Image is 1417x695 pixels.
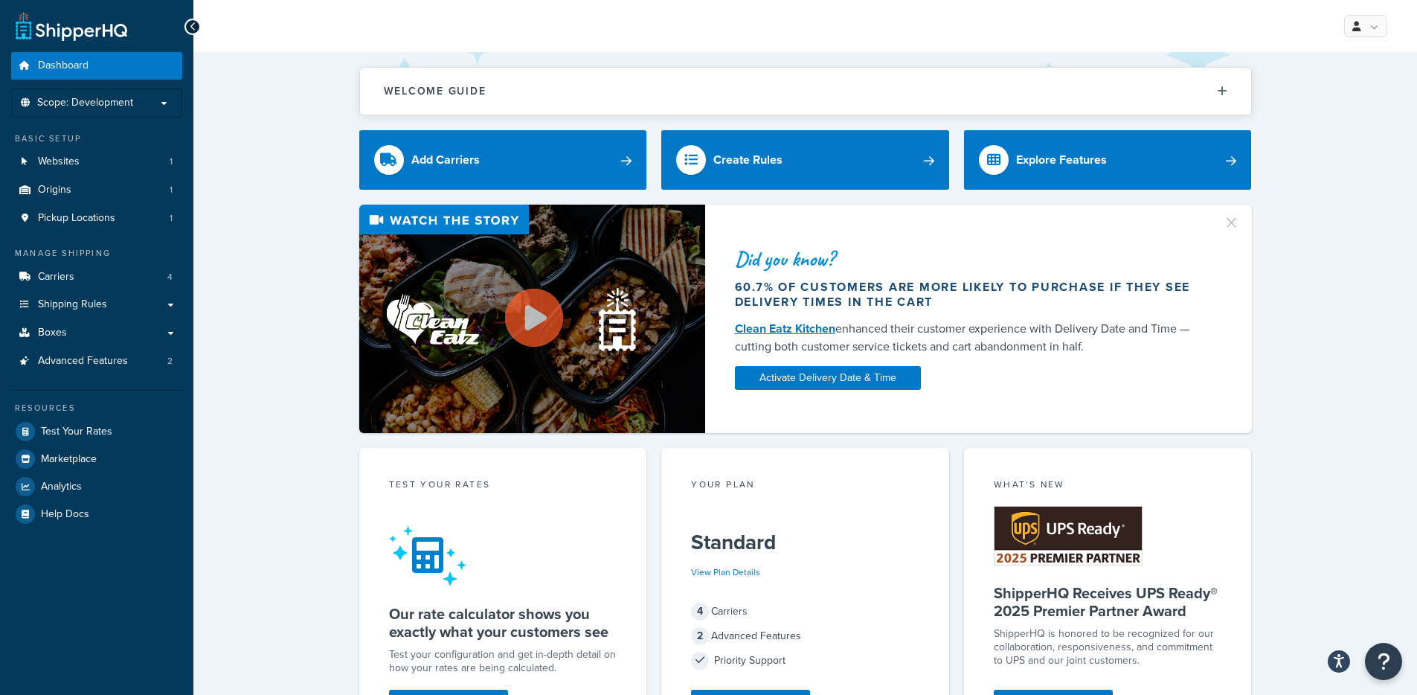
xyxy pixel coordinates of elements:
li: Origins [11,176,182,204]
li: Websites [11,148,182,176]
div: Your Plan [691,478,919,495]
div: Test your rates [389,478,617,495]
p: ShipperHQ is honored to be recognized for our collaboration, responsiveness, and commitment to UP... [994,627,1222,667]
span: 1 [170,156,173,168]
span: Analytics [41,481,82,493]
span: 2 [167,355,173,368]
div: 60.7% of customers are more likely to purchase if they see delivery times in the cart [735,280,1205,310]
li: Carriers [11,263,182,291]
a: Pickup Locations1 [11,205,182,232]
span: Advanced Features [38,355,128,368]
a: Websites1 [11,148,182,176]
a: Activate Delivery Date & Time [735,366,921,390]
div: enhanced their customer experience with Delivery Date and Time — cutting both customer service ti... [735,320,1205,356]
a: Advanced Features2 [11,347,182,375]
span: Shipping Rules [38,298,107,311]
a: Marketplace [11,446,182,473]
div: Explore Features [1016,150,1107,170]
span: Test Your Rates [41,426,112,438]
div: Test your configuration and get in-depth detail on how your rates are being calculated. [389,648,617,675]
span: Pickup Locations [38,212,115,225]
span: Boxes [38,327,67,339]
a: Shipping Rules [11,291,182,318]
span: Websites [38,156,80,168]
h5: ShipperHQ Receives UPS Ready® 2025 Premier Partner Award [994,584,1222,620]
div: Resources [11,402,182,414]
a: Carriers4 [11,263,182,291]
div: Basic Setup [11,132,182,145]
div: What's New [994,478,1222,495]
a: Add Carriers [359,130,647,190]
li: Pickup Locations [11,205,182,232]
span: 2 [691,627,709,645]
a: Origins1 [11,176,182,204]
h5: Our rate calculator shows you exactly what your customers see [389,605,617,641]
span: 1 [170,184,173,196]
button: Open Resource Center [1365,643,1402,680]
span: Dashboard [38,60,89,72]
div: Carriers [691,601,919,622]
div: Create Rules [713,150,783,170]
a: Boxes [11,319,182,347]
a: Clean Eatz Kitchen [735,320,835,337]
span: 4 [691,603,709,621]
span: Marketplace [41,453,97,466]
div: Add Carriers [411,150,480,170]
span: Carriers [38,271,74,284]
span: 4 [167,271,173,284]
a: Dashboard [11,52,182,80]
div: Advanced Features [691,626,919,647]
h5: Standard [691,531,919,554]
img: Video thumbnail [359,205,705,433]
a: View Plan Details [691,566,760,579]
h2: Welcome Guide [384,86,486,97]
span: 1 [170,212,173,225]
a: Test Your Rates [11,418,182,445]
a: Analytics [11,473,182,500]
span: Help Docs [41,508,89,521]
a: Help Docs [11,501,182,528]
div: Manage Shipping [11,247,182,260]
a: Explore Features [964,130,1252,190]
div: Did you know? [735,249,1205,269]
li: Advanced Features [11,347,182,375]
span: Origins [38,184,71,196]
button: Welcome Guide [360,68,1251,115]
span: Scope: Development [37,97,133,109]
a: Create Rules [661,130,949,190]
div: Priority Support [691,650,919,671]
